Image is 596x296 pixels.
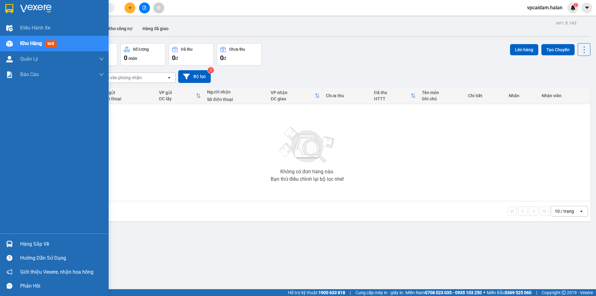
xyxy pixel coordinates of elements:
button: Hàng đã giao [138,21,174,36]
div: Chi tiết [468,93,503,98]
span: 0 [124,54,127,61]
span: Điều hành xe [20,24,50,32]
th: Toggle SortBy [268,88,323,104]
span: 2 [575,3,577,7]
img: icon-new-feature [570,5,576,11]
div: ĐC giao [271,96,315,101]
strong: 0369 525 060 [505,290,531,295]
span: vpcaidam.halan [522,4,567,11]
div: HTTT [374,96,411,101]
div: VP nhận [271,90,315,95]
span: message [7,283,12,289]
sup: 2 [574,3,578,7]
div: Người nhận [207,89,264,94]
button: caret-down [581,2,592,13]
button: Kho công nợ [103,21,138,36]
img: warehouse-icon [6,241,13,247]
span: notification [7,269,12,275]
span: caret-down [584,5,590,11]
span: mới [45,40,56,47]
div: Ghi chú [422,96,462,101]
div: VP gửi [159,90,196,95]
button: Bộ lọc [178,70,211,83]
span: Miền Nam [405,289,482,296]
button: Tạo Chuyến [541,44,575,55]
span: 0 [220,54,223,61]
img: solution-icon [6,71,13,78]
span: đ [223,56,226,61]
div: Nhãn [509,93,536,98]
span: aim [156,6,161,10]
button: Số lượng0món [120,43,165,66]
svg: open [579,209,584,214]
span: ⚪️ [483,291,485,294]
span: Hỗ trợ kỹ thuật: [288,289,345,296]
div: Đã thu [181,47,192,52]
span: file-add [142,6,147,10]
button: file-add [139,2,150,13]
th: Toggle SortBy [371,88,419,104]
strong: 0708 023 035 - 0935 103 250 [425,290,482,295]
div: Tên món [422,90,462,95]
img: logo-vxr [5,4,13,13]
div: Người gửi [95,90,153,95]
div: Chọn văn phòng nhận [99,75,142,81]
th: Toggle SortBy [156,88,204,104]
button: Đã thu0đ [169,43,214,66]
span: Kho hàng [20,40,42,46]
img: warehouse-icon [6,56,13,62]
div: ver 1.8.143 [556,20,576,26]
span: Giới thiệu Vexere, nhận hoa hồng [20,268,93,276]
span: Miền Bắc [487,289,531,296]
span: plus [128,6,132,10]
img: svg+xml;base64,PHN2ZyBjbGFzcz0ibGlzdC1wbHVnX19zdmciIHhtbG5zPSJodHRwOi8vd3d3LnczLm9yZy8yMDAwL3N2Zy... [276,123,338,167]
span: question-circle [7,255,12,261]
strong: 1900 633 818 [318,290,345,295]
div: Hàng sắp về [20,239,104,249]
div: Phản hồi [20,281,104,291]
img: warehouse-icon [6,25,13,31]
div: Không có đơn hàng nào. [280,169,334,174]
span: Báo cáo [20,71,39,78]
span: 0 [172,54,175,61]
div: Số điện thoại [95,96,153,101]
span: Quản Lý [20,55,38,63]
div: Chưa thu [326,93,368,98]
span: đ [175,56,178,61]
div: Bạn thử điều chỉnh lại bộ lọc nhé! [271,177,344,182]
button: aim [153,2,164,13]
div: Đã thu [374,90,411,95]
span: | [350,289,351,296]
span: | [536,289,537,296]
svg: open [167,75,172,80]
div: Hướng dẫn sử dụng [20,253,104,263]
span: copyright [562,290,566,295]
span: down [99,72,104,77]
div: Số điện thoại [207,97,264,102]
div: Chưa thu [229,47,245,52]
div: 10 / trang [555,208,574,214]
button: Lên hàng [510,44,538,55]
span: Cung cấp máy in - giấy in: [355,289,404,296]
div: Số lượng [133,47,149,52]
span: món [129,56,137,61]
button: Chưa thu0đ [217,43,262,66]
sup: 2 [208,67,214,73]
img: warehouse-icon [6,40,13,47]
button: plus [124,2,135,13]
span: down [99,57,104,61]
div: ĐC lấy [159,96,196,101]
div: Nhân viên [542,93,587,98]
